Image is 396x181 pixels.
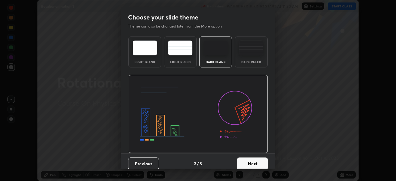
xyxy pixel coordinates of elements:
h2: Choose your slide theme [128,13,198,21]
img: lightRuledTheme.5fabf969.svg [168,41,192,55]
p: Theme can also be changed later from the More option [128,24,228,29]
img: darkRuledTheme.de295e13.svg [239,41,263,55]
h4: 5 [200,160,202,167]
div: Light Blank [132,60,157,63]
h4: 3 [194,160,196,167]
img: darkTheme.f0cc69e5.svg [204,41,228,55]
button: Previous [128,157,159,170]
div: Dark Blank [203,60,228,63]
button: Next [237,157,268,170]
img: darkThemeBanner.d06ce4a2.svg [128,75,268,153]
div: Light Ruled [168,60,193,63]
h4: / [197,160,199,167]
img: lightTheme.e5ed3b09.svg [133,41,157,55]
div: Dark Ruled [239,60,264,63]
